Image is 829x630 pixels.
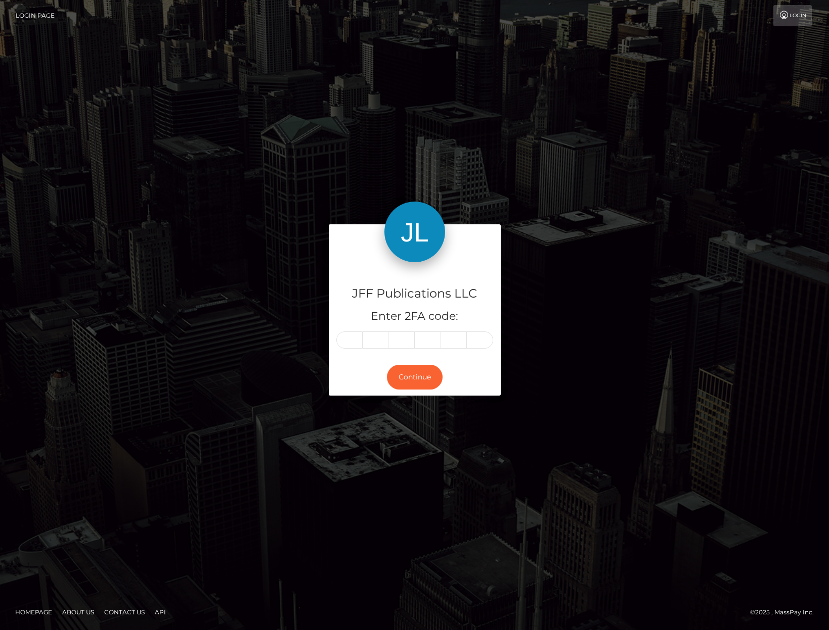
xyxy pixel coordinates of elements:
[750,607,821,618] div: © 2025 , MassPay Inc.
[384,202,445,262] img: JFF Publications LLC
[151,604,170,620] a: API
[336,309,493,324] h5: Enter 2FA code:
[100,604,149,620] a: Contact Us
[387,365,443,390] button: Continue
[58,604,98,620] a: About Us
[336,285,493,303] h4: JFF Publications LLC
[11,604,56,620] a: Homepage
[773,5,812,26] a: Login
[16,5,55,26] a: Login Page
